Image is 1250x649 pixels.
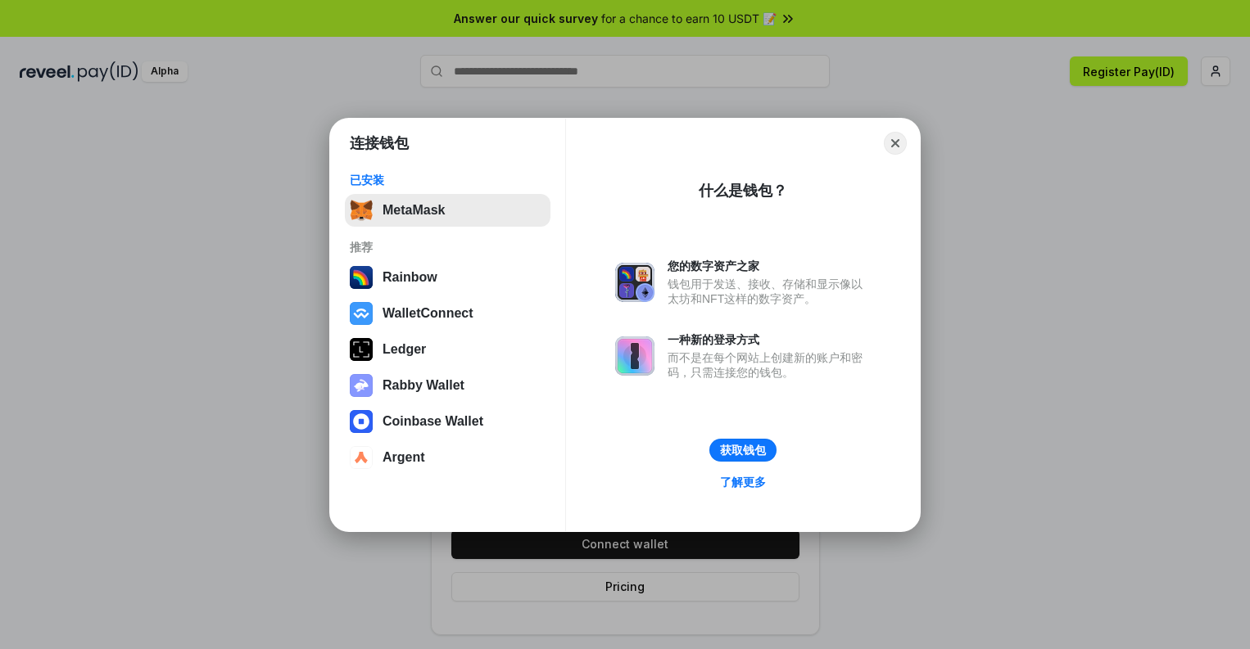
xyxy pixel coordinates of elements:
a: 了解更多 [710,471,776,493]
div: WalletConnect [383,306,473,321]
h1: 连接钱包 [350,133,409,153]
div: 了解更多 [720,475,766,489]
button: Coinbase Wallet [345,405,550,438]
div: Coinbase Wallet [383,414,483,429]
button: Ledger [345,333,550,366]
div: 您的数字资产之家 [668,259,871,273]
img: svg+xml,%3Csvg%20xmlns%3D%22http%3A%2F%2Fwww.w3.org%2F2000%2Fsvg%22%20fill%3D%22none%22%20viewBox... [350,374,373,397]
img: svg+xml,%3Csvg%20width%3D%2228%22%20height%3D%2228%22%20viewBox%3D%220%200%2028%2028%22%20fill%3D... [350,302,373,325]
img: svg+xml,%3Csvg%20width%3D%22120%22%20height%3D%22120%22%20viewBox%3D%220%200%20120%20120%22%20fil... [350,266,373,289]
img: svg+xml,%3Csvg%20width%3D%2228%22%20height%3D%2228%22%20viewBox%3D%220%200%2028%2028%22%20fill%3D... [350,410,373,433]
div: Rainbow [383,270,437,285]
div: 一种新的登录方式 [668,332,871,347]
button: WalletConnect [345,297,550,330]
button: MetaMask [345,194,550,227]
div: 推荐 [350,240,546,255]
div: Ledger [383,342,426,357]
button: 获取钱包 [709,439,777,462]
button: Rainbow [345,261,550,294]
div: 钱包用于发送、接收、存储和显示像以太坊和NFT这样的数字资产。 [668,277,871,306]
img: svg+xml,%3Csvg%20width%3D%2228%22%20height%3D%2228%22%20viewBox%3D%220%200%2028%2028%22%20fill%3D... [350,446,373,469]
img: svg+xml,%3Csvg%20xmlns%3D%22http%3A%2F%2Fwww.w3.org%2F2000%2Fsvg%22%20width%3D%2228%22%20height%3... [350,338,373,361]
button: Argent [345,441,550,474]
div: Rabby Wallet [383,378,464,393]
img: svg+xml,%3Csvg%20fill%3D%22none%22%20height%3D%2233%22%20viewBox%3D%220%200%2035%2033%22%20width%... [350,199,373,222]
div: 获取钱包 [720,443,766,457]
button: Rabby Wallet [345,369,550,402]
img: svg+xml,%3Csvg%20xmlns%3D%22http%3A%2F%2Fwww.w3.org%2F2000%2Fsvg%22%20fill%3D%22none%22%20viewBox... [615,336,654,376]
img: svg+xml,%3Csvg%20xmlns%3D%22http%3A%2F%2Fwww.w3.org%2F2000%2Fsvg%22%20fill%3D%22none%22%20viewBox... [615,263,654,302]
div: 已安装 [350,173,546,187]
div: MetaMask [383,203,445,218]
div: Argent [383,450,425,465]
div: 而不是在每个网站上创建新的账户和密码，只需连接您的钱包。 [668,350,871,380]
div: 什么是钱包？ [699,181,787,201]
button: Close [884,132,907,155]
